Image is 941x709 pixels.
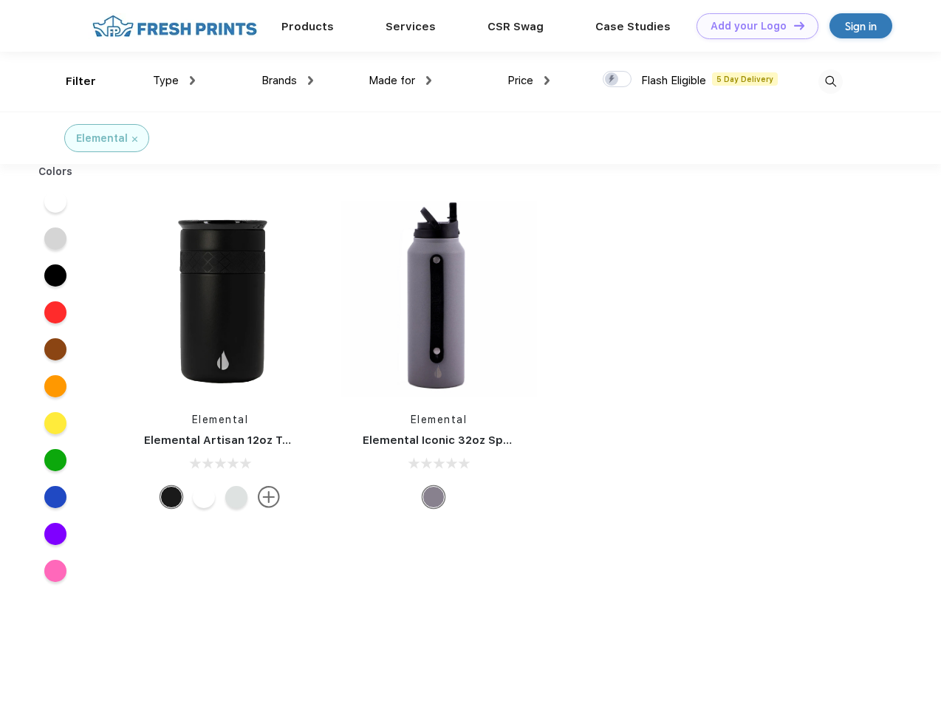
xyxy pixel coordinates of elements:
[363,434,597,447] a: Elemental Iconic 32oz Sport Water Bottle
[386,20,436,33] a: Services
[258,486,280,508] img: more.svg
[160,486,182,508] div: Matte Black
[641,74,706,87] span: Flash Eligible
[422,486,445,508] div: Graphite
[261,74,297,87] span: Brands
[88,13,261,39] img: fo%20logo%202.webp
[341,201,537,397] img: func=resize&h=266
[487,20,544,33] a: CSR Swag
[76,131,128,146] div: Elemental
[369,74,415,87] span: Made for
[507,74,533,87] span: Price
[829,13,892,38] a: Sign in
[711,20,787,32] div: Add your Logo
[818,69,843,94] img: desktop_search.svg
[66,73,96,90] div: Filter
[190,76,195,85] img: dropdown.png
[281,20,334,33] a: Products
[132,137,137,142] img: filter_cancel.svg
[308,76,313,85] img: dropdown.png
[426,76,431,85] img: dropdown.png
[27,164,84,179] div: Colors
[794,21,804,30] img: DT
[225,486,247,508] div: White Marble
[845,18,877,35] div: Sign in
[544,76,550,85] img: dropdown.png
[122,201,318,397] img: func=resize&h=266
[144,434,322,447] a: Elemental Artisan 12oz Tumbler
[192,414,249,425] a: Elemental
[411,414,468,425] a: Elemental
[153,74,179,87] span: Type
[193,486,215,508] div: White
[712,72,778,86] span: 5 Day Delivery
